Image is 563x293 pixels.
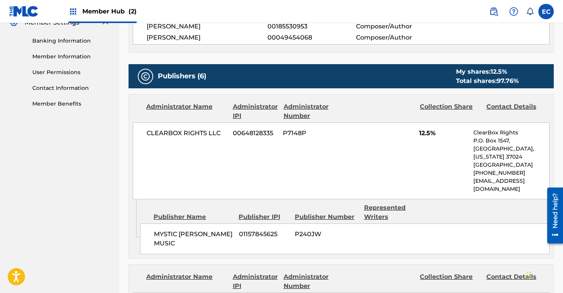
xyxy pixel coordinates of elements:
[526,8,534,15] div: Notifications
[486,272,547,291] div: Contact Details
[473,137,549,145] p: P.O. Box 1547,
[154,230,233,248] span: MYSTIC [PERSON_NAME] MUSIC
[32,68,110,76] a: User Permissions
[489,7,498,16] img: search
[509,7,518,16] img: help
[129,8,137,15] span: (2)
[154,212,233,222] div: Publisher Name
[538,4,554,19] div: User Menu
[525,256,563,293] iframe: Chat Widget
[295,212,358,222] div: Publisher Number
[420,102,480,121] div: Collection Share
[32,84,110,92] a: Contact Information
[506,4,521,19] div: Help
[32,53,110,61] a: Member Information
[473,145,549,161] p: [GEOGRAPHIC_DATA], [US_STATE] 37024
[32,100,110,108] a: Member Benefits
[473,177,549,193] p: [EMAIL_ADDRESS][DOMAIN_NAME]
[541,185,563,247] iframe: Resource Center
[9,6,39,17] img: MLC Logo
[284,102,344,121] div: Administrator Number
[356,33,436,42] span: Composer/Author
[527,264,531,287] div: Drag
[146,272,227,291] div: Administrator Name
[419,129,468,138] span: 12.5%
[486,4,501,19] a: Public Search
[158,72,206,81] h5: Publishers (6)
[141,72,150,81] img: Publishers
[497,77,519,84] span: 97.76 %
[239,212,289,222] div: Publisher IPI
[68,7,78,16] img: Top Rightsholders
[473,129,549,137] p: ClearBox Rights
[239,230,289,239] span: 01157845625
[473,161,549,169] p: [GEOGRAPHIC_DATA]
[32,37,110,45] a: Banking Information
[456,76,519,86] div: Total shares:
[283,129,343,138] span: P7148P
[456,67,519,76] div: My shares:
[473,169,549,177] p: [PHONE_NUMBER]
[147,22,267,31] span: [PERSON_NAME]
[364,203,428,222] div: Represented Writers
[82,7,137,16] span: Member Hub
[420,272,480,291] div: Collection Share
[233,102,278,121] div: Administrator IPI
[356,22,436,31] span: Composer/Author
[491,68,507,75] span: 12.5 %
[233,272,278,291] div: Administrator IPI
[147,33,267,42] span: [PERSON_NAME]
[146,102,227,121] div: Administrator Name
[284,272,344,291] div: Administrator Number
[295,230,358,239] span: P240JW
[233,129,277,138] span: 00648128335
[486,102,547,121] div: Contact Details
[267,33,356,42] span: 00049454068
[267,22,356,31] span: 00185530953
[147,129,227,138] span: CLEARBOX RIGHTS LLC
